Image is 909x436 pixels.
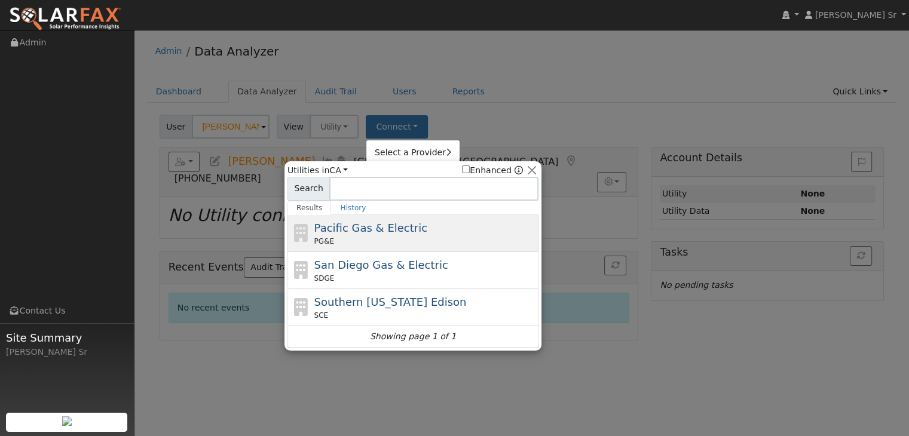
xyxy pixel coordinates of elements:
span: [PERSON_NAME] Sr [815,10,896,20]
i: Showing page 1 of 1 [370,330,456,343]
img: SolarFax [9,7,121,32]
span: SDGE [314,273,335,284]
span: Utilities in [287,164,348,177]
span: San Diego Gas & Electric [314,259,448,271]
label: Enhanced [462,164,512,177]
input: Enhanced [462,165,470,173]
a: History [331,201,375,215]
a: Enhanced Providers [515,165,523,175]
span: Site Summary [6,330,128,346]
a: Select a Provider [366,145,460,161]
span: PG&E [314,236,334,247]
div: [PERSON_NAME] Sr [6,346,128,358]
span: Show enhanced providers [462,164,523,177]
img: retrieve [62,416,72,426]
span: Southern [US_STATE] Edison [314,296,467,308]
a: Results [287,201,332,215]
a: CA [329,165,348,175]
span: Search [287,177,330,201]
span: Pacific Gas & Electric [314,222,427,234]
span: SCE [314,310,329,321]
